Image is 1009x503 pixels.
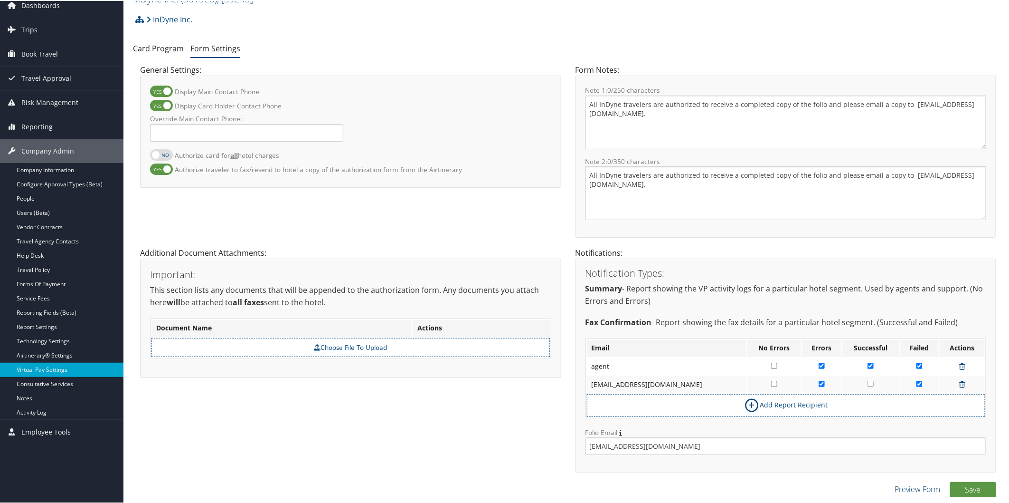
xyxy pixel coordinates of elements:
label: Display Main Contact Phone [175,82,259,99]
p: - Report showing the fax details for a particular hotel segment. (Successful and Failed) [585,316,987,328]
div: Form Notes: [568,63,1004,246]
span: Book Travel [21,41,58,65]
div: Additional Document Attachments: [133,246,568,387]
p: - Report showing the VP activity logs for a particular hotel segment. Used by agents and support.... [585,282,987,306]
label: Override Main Contact Phone: [150,113,343,123]
a: Add Report Recipient [744,399,828,408]
strong: Fax Confirmation [585,316,652,327]
label: Choose File To Upload [157,342,545,351]
strong: all faxes [233,296,264,307]
th: Actions [940,339,985,356]
th: Failed [900,339,939,356]
a: Preview Form [895,483,941,494]
strong: will [167,296,180,307]
a: InDyne Inc. [146,9,192,28]
label: Folio Email [585,427,987,454]
th: Document Name [151,319,412,336]
th: No Errors [747,339,802,356]
label: Authorize traveler to fax/resend to hotel a copy of the authorization form from the Airtinerary [175,160,462,177]
span: Reporting [21,114,53,138]
span: 0 [608,85,612,94]
th: Successful [842,339,899,356]
label: Display Card Holder Contact Phone [175,96,282,114]
label: Note 2: /350 characters [585,156,987,165]
span: Company Admin [21,138,74,162]
textarea: All InDyne travelers are authorized to receive a completed copy of the folio and please email a c... [585,165,987,219]
button: Save [950,481,996,496]
span: Travel Approval [21,66,71,89]
h3: Notification Types: [585,268,987,277]
th: Errors [802,339,841,356]
span: Risk Management [21,90,78,114]
a: Card Program [133,42,184,53]
label: Note 1: /250 characters [585,85,987,94]
p: This section lists any documents that will be appended to the authorization form. Any documents y... [150,283,551,308]
td: [EMAIL_ADDRESS][DOMAIN_NAME] [587,375,746,392]
span: Employee Tools [21,419,71,443]
a: Form Settings [190,42,240,53]
div: General Settings: [133,63,568,196]
span: 0 [608,156,612,165]
h3: Important: [150,269,551,279]
label: Authorize card for hotel charges [175,145,279,163]
textarea: All InDyne travelers are authorized to receive a completed copy of the folio and please email a c... [585,95,987,148]
th: Email [587,339,746,356]
span: Trips [21,17,38,41]
td: agent [587,357,746,374]
strong: Summary [585,282,622,293]
th: Actions [413,319,549,336]
strong: all [230,150,238,159]
input: Folio Email [585,436,987,454]
div: Notifications: [568,246,1004,481]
